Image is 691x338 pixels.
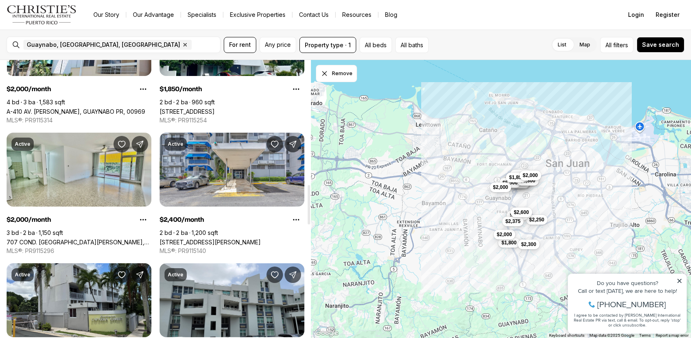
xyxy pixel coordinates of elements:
[509,174,524,181] span: $1,850
[628,11,644,18] span: Login
[494,230,515,239] button: $2,000
[490,182,512,192] button: $2,000
[223,9,292,21] a: Exclusive Properties
[299,37,356,53] button: Property type · 1
[229,41,251,48] span: For rent
[523,172,538,179] span: $2,000
[168,271,183,278] p: Active
[551,37,573,52] label: List
[613,41,628,49] span: filters
[114,267,130,283] button: Save Property: Caparra Chalets 49 CALLE 8 #PH 1A7
[160,239,261,246] a: 1246 Ave LUIS VIGOREAUX 1204 #701, GUAYNABO PR, 00966
[7,239,151,246] a: 707 COND. PARQUE DE SAN PATRICIO II, GUAYNABO PR, 00969
[224,37,256,53] button: For rent
[160,108,215,115] a: 14 CALLE MILAN #3J, GUAYNABO PR, 00966
[9,18,119,24] div: Do you have questions?
[514,209,529,216] span: $2,600
[27,41,180,48] span: Guaynabo, [GEOGRAPHIC_DATA], [GEOGRAPHIC_DATA]
[505,218,521,225] span: $2,375
[265,41,291,48] span: Any price
[517,176,539,186] button: $2,300
[132,136,148,152] button: Share Property
[336,9,378,21] a: Resources
[260,37,296,53] button: Any price
[518,239,540,249] button: $2,300
[378,9,404,21] a: Blog
[10,51,117,66] span: I agree to be contacted by [PERSON_NAME] International Real Estate PR via text, call & email. To ...
[9,26,119,32] div: Call or text [DATE], we are here to help!
[135,212,151,228] button: Property options
[605,41,612,49] span: All
[510,207,532,217] button: $2,600
[501,239,517,246] span: $1,800
[507,210,529,220] button: $2,300
[135,81,151,97] button: Property options
[521,241,536,248] span: $2,300
[132,267,148,283] button: Share Property
[359,37,392,53] button: All beds
[520,177,536,184] span: $2,300
[114,136,130,152] button: Save Property: 707 COND. PARQUE DE SAN PATRICIO II
[499,178,521,188] button: $5,500
[506,172,528,182] button: $1,850
[288,81,304,97] button: Property options
[510,212,525,218] span: $2,300
[15,271,30,278] p: Active
[288,212,304,228] button: Property options
[168,141,183,147] p: Active
[181,9,223,21] a: Specialists
[7,108,145,115] a: A-410 AV. JUAN CARLOS DE BORBÓN, GUAYNABO PR, 00969
[529,216,545,223] span: $2,250
[126,9,181,21] a: Our Advantage
[519,170,541,180] button: $2,000
[87,9,126,21] a: Our Story
[267,267,283,283] button: Save Property: Carr 177 km 1.0 AVE LOS FILTROS #2L
[623,7,649,23] button: Login
[493,184,508,191] span: $2,000
[34,39,102,47] span: [PHONE_NUMBER]
[526,215,548,225] button: $2,250
[600,37,633,53] button: Allfilters
[285,267,301,283] button: Share Property
[316,65,357,82] button: Dismiss drawing
[285,136,301,152] button: Share Property
[498,238,520,248] button: $1,800
[15,141,30,147] p: Active
[497,231,512,238] span: $2,000
[267,136,283,152] button: Save Property: 1246 Ave LUIS VIGOREAUX 1204 #701
[513,171,529,178] span: $1,250
[503,179,518,186] span: $5,500
[656,11,679,18] span: Register
[395,37,429,53] button: All baths
[637,37,684,53] button: Save search
[7,5,77,25] img: logo
[292,9,335,21] button: Contact Us
[642,41,679,48] span: Save search
[651,7,684,23] button: Register
[573,37,597,52] label: Map
[510,170,532,179] button: $1,250
[502,216,524,226] button: $2,375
